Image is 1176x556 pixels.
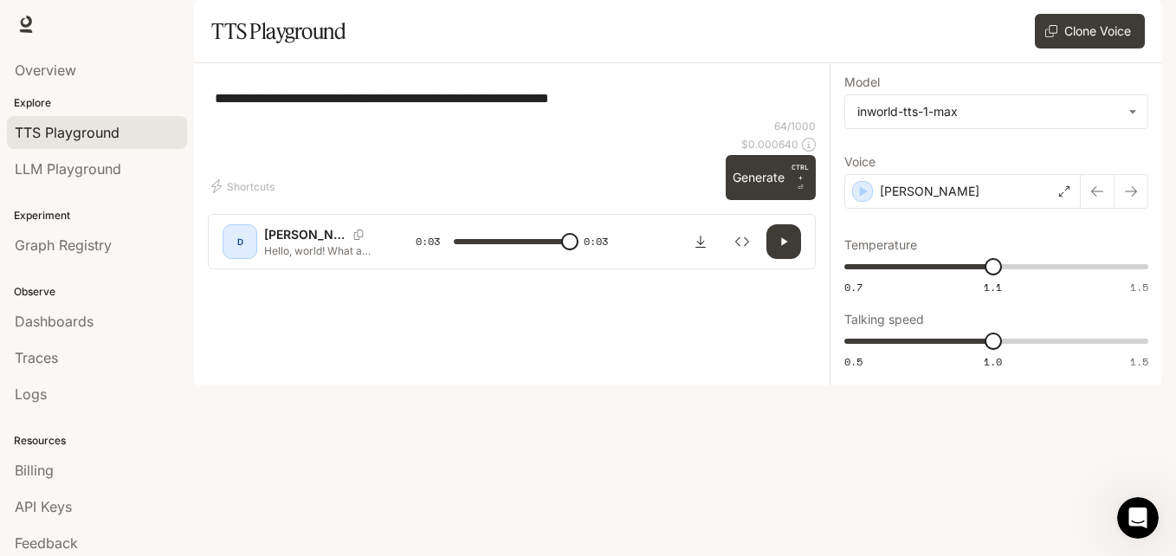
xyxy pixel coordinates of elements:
[880,183,979,200] p: [PERSON_NAME]
[725,224,759,259] button: Inspect
[774,119,816,133] p: 64 / 1000
[844,354,863,369] span: 0.5
[346,230,371,240] button: Copy Voice ID
[683,224,718,259] button: Download audio
[844,314,924,326] p: Talking speed
[1130,280,1148,294] span: 1.5
[208,172,281,200] button: Shortcuts
[844,76,880,88] p: Model
[792,162,809,193] p: ⏎
[264,226,346,243] p: [PERSON_NAME]
[416,233,440,250] span: 0:03
[792,162,809,183] p: CTRL +
[984,280,1002,294] span: 1.1
[584,233,608,250] span: 0:03
[741,137,798,152] p: $ 0.000640
[845,95,1147,128] div: inworld-tts-1-max
[1035,14,1145,48] button: Clone Voice
[844,239,917,251] p: Temperature
[1130,354,1148,369] span: 1.5
[1117,497,1159,539] iframe: Intercom live chat
[844,156,876,168] p: Voice
[226,228,254,255] div: D
[726,155,816,200] button: GenerateCTRL +⏎
[844,280,863,294] span: 0.7
[984,354,1002,369] span: 1.0
[857,103,1120,120] div: inworld-tts-1-max
[264,243,374,258] p: Hello, world! What a wonderful day to be a text-to-speech model!
[211,14,346,48] h1: TTS Playground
